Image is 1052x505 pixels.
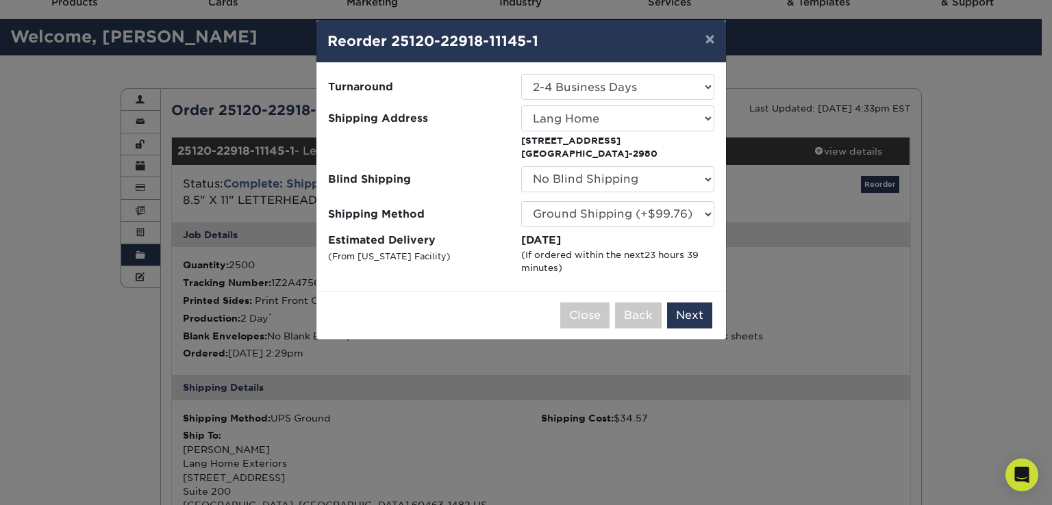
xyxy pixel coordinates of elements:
[328,206,511,222] span: Shipping Method
[328,111,511,127] span: Shipping Address
[521,248,714,275] div: (If ordered within the next )
[327,31,715,51] h4: Reorder 25120-22918-11145-1
[667,302,712,328] button: Next
[615,302,662,328] button: Back
[694,20,725,58] button: ×
[328,79,511,95] span: Turnaround
[560,302,610,328] button: Close
[1005,458,1038,491] div: Open Intercom Messenger
[328,251,451,261] small: (From [US_STATE] Facility)
[521,250,699,273] span: 23 hours 39 minutes
[521,134,714,161] p: [STREET_ADDRESS] [GEOGRAPHIC_DATA]-2980
[521,233,714,248] div: [DATE]
[328,171,511,187] span: Blind Shipping
[328,233,521,275] label: Estimated Delivery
